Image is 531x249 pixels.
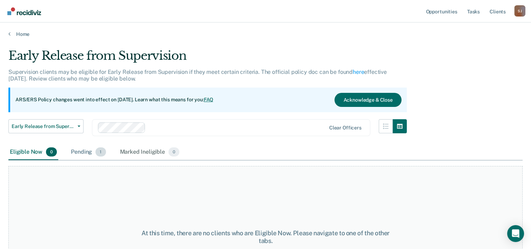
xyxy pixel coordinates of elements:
[353,69,364,75] a: here
[8,145,58,160] div: Eligible Now0
[7,7,41,15] img: Recidiviz
[507,225,524,242] div: Open Intercom Messenger
[69,145,107,160] div: Pending1
[334,93,401,107] button: Acknowledge & Close
[168,147,179,157] span: 0
[95,147,106,157] span: 1
[204,97,214,102] a: FAQ
[137,229,394,244] div: At this time, there are no clients who are Eligible Now. Please navigate to one of the other tabs.
[329,125,361,131] div: Clear officers
[8,119,84,133] button: Early Release from Supervision
[8,69,387,82] p: Supervision clients may be eligible for Early Release from Supervision if they meet certain crite...
[8,31,523,37] a: Home
[119,145,181,160] div: Marked Ineligible0
[12,123,75,129] span: Early Release from Supervision
[8,49,407,69] div: Early Release from Supervision
[514,5,525,17] div: S J
[15,96,213,103] p: ARS/ERS Policy changes went into effect on [DATE]. Learn what this means for you:
[46,147,57,157] span: 0
[514,5,525,17] button: Profile dropdown button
